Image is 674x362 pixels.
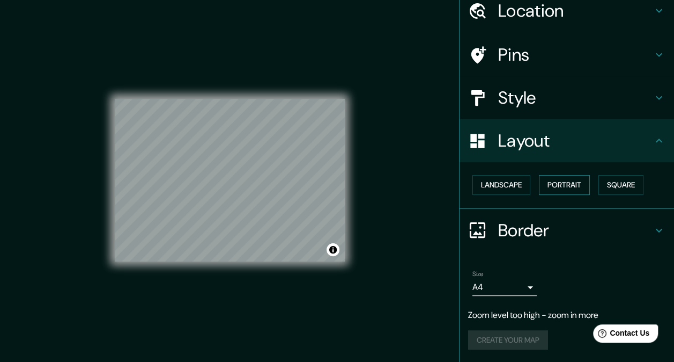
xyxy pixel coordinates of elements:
p: Zoom level too high - zoom in more [468,309,665,322]
h4: Border [498,220,653,241]
button: Square [598,175,643,195]
button: Toggle attribution [327,243,339,256]
h4: Style [498,87,653,108]
button: Portrait [539,175,590,195]
label: Size [472,269,484,278]
div: Pins [460,33,674,76]
div: Layout [460,119,674,162]
div: Style [460,76,674,119]
div: Border [460,209,674,252]
canvas: Map [115,99,345,262]
h4: Layout [498,130,653,151]
h4: Pins [498,44,653,66]
div: A4 [472,279,537,296]
iframe: Help widget launcher [579,320,662,350]
button: Landscape [472,175,530,195]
